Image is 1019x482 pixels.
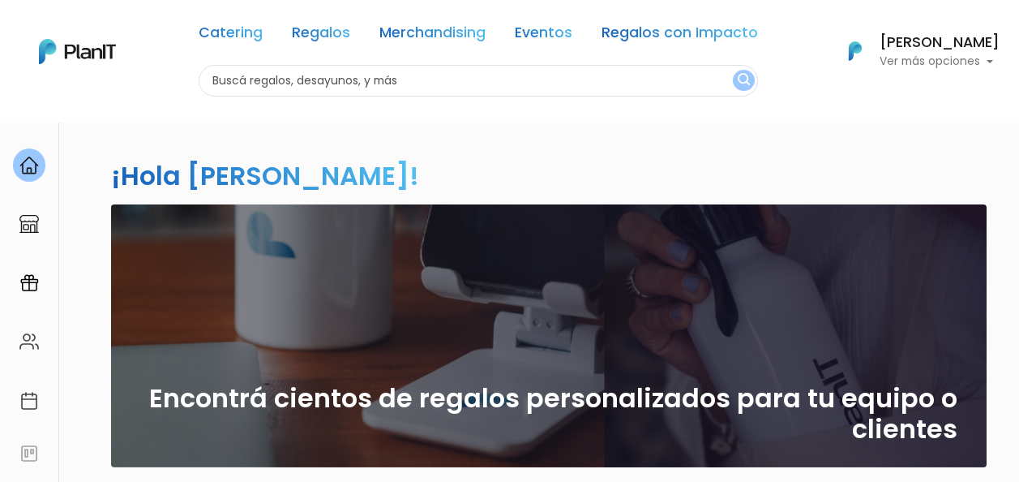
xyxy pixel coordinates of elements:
img: campaigns-02234683943229c281be62815700db0a1741e53638e28bf9629b52c665b00959.svg [19,273,39,293]
img: people-662611757002400ad9ed0e3c099ab2801c6687ba6c219adb57efc949bc21e19d.svg [19,332,39,351]
a: Regalos [292,26,350,45]
h6: [PERSON_NAME] [880,36,1000,50]
img: PlanIt Logo [837,33,873,69]
a: Eventos [515,26,572,45]
h2: Encontrá cientos de regalos personalizados para tu equipo o clientes [140,383,957,445]
button: PlanIt Logo [PERSON_NAME] Ver más opciones [828,30,1000,72]
img: home-e721727adea9d79c4d83392d1f703f7f8bce08238fde08b1acbfd93340b81755.svg [19,156,39,175]
img: feedback-78b5a0c8f98aac82b08bfc38622c3050aee476f2c9584af64705fc4e61158814.svg [19,444,39,463]
img: PlanIt Logo [39,39,116,64]
img: calendar-87d922413cdce8b2cf7b7f5f62616a5cf9e4887200fb71536465627b3292af00.svg [19,391,39,411]
a: Merchandising [379,26,486,45]
img: search_button-432b6d5273f82d61273b3651a40e1bd1b912527efae98b1b7a1b2c0702e16a8d.svg [738,73,750,88]
input: Buscá regalos, desayunos, y más [199,65,758,97]
h2: ¡Hola [PERSON_NAME]! [111,157,419,194]
p: Ver más opciones [880,56,1000,67]
a: Catering [199,26,263,45]
img: marketplace-4ceaa7011d94191e9ded77b95e3339b90024bf715f7c57f8cf31f2d8c509eaba.svg [19,214,39,234]
a: Regalos con Impacto [602,26,758,45]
